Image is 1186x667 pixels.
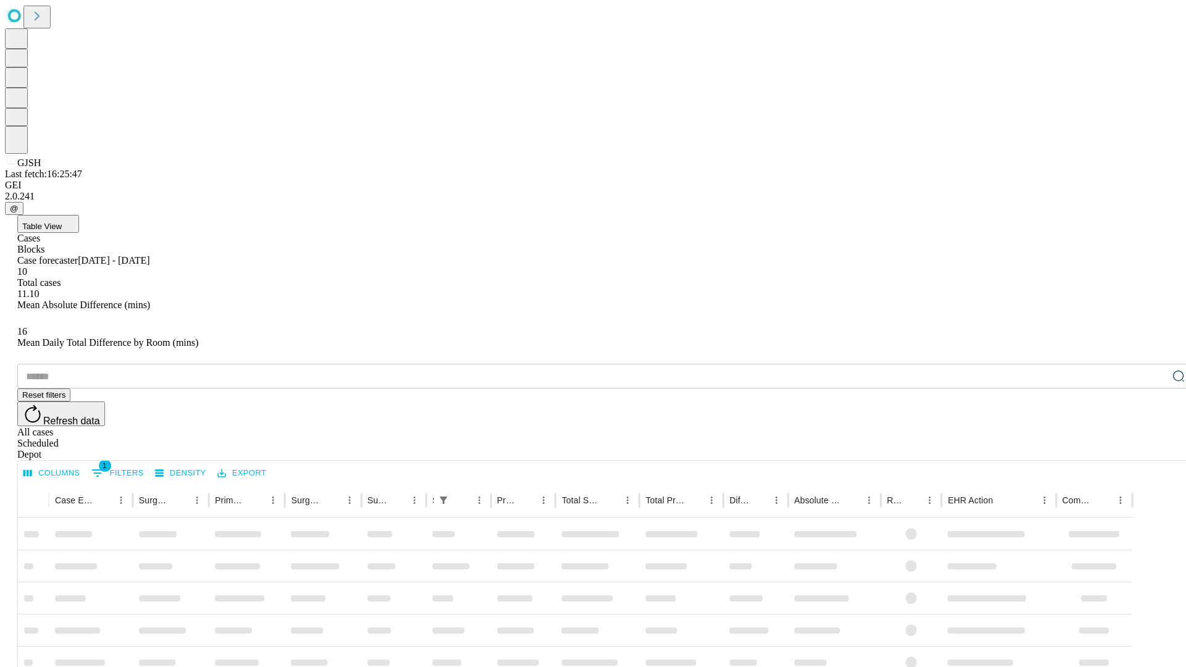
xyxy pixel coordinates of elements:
button: Export [214,464,269,483]
button: Sort [751,492,768,509]
button: Menu [188,492,206,509]
span: Mean Daily Total Difference by Room (mins) [17,337,198,348]
button: Sort [171,492,188,509]
div: 2.0.241 [5,191,1181,202]
span: Reset filters [22,390,65,400]
button: Reset filters [17,388,70,401]
button: Sort [843,492,860,509]
button: Sort [904,492,921,509]
button: Menu [1036,492,1053,509]
div: Surgery Name [291,495,322,505]
div: Absolute Difference [794,495,842,505]
button: Sort [95,492,112,509]
button: Menu [860,492,878,509]
button: Menu [406,492,423,509]
button: Menu [703,492,720,509]
span: 10 [17,266,27,277]
button: Show filters [88,463,147,483]
div: 1 active filter [435,492,452,509]
button: Sort [518,492,535,509]
button: Menu [112,492,130,509]
div: Primary Service [215,495,246,505]
span: Total cases [17,277,61,288]
button: Sort [247,492,264,509]
button: Show filters [435,492,452,509]
button: Menu [535,492,552,509]
span: Case forecaster [17,255,78,266]
button: Sort [602,492,619,509]
div: Scheduled In Room Duration [432,495,434,505]
div: Total Predicted Duration [646,495,684,505]
div: Difference [730,495,749,505]
button: Sort [995,492,1012,509]
span: 1 [99,459,111,472]
button: Table View [17,215,79,233]
button: Menu [341,492,358,509]
button: Sort [389,492,406,509]
div: Resolved in EHR [887,495,903,505]
span: @ [10,204,19,213]
button: Menu [471,492,488,509]
div: Surgeon Name [139,495,170,505]
button: Select columns [20,464,83,483]
div: EHR Action [948,495,993,505]
span: 11.10 [17,288,39,299]
button: Sort [686,492,703,509]
span: 16 [17,326,27,337]
button: @ [5,202,23,215]
span: Last fetch: 16:25:47 [5,169,82,179]
button: Menu [1112,492,1129,509]
div: Predicted In Room Duration [497,495,517,505]
button: Sort [453,492,471,509]
span: Table View [22,222,62,231]
div: Surgery Date [368,495,387,505]
button: Menu [619,492,636,509]
span: [DATE] - [DATE] [78,255,149,266]
button: Menu [768,492,785,509]
span: GJSH [17,157,41,168]
div: GEI [5,180,1181,191]
button: Menu [264,492,282,509]
div: Comments [1062,495,1093,505]
button: Refresh data [17,401,105,426]
div: Case Epic Id [55,495,94,505]
button: Menu [921,492,938,509]
button: Density [152,464,209,483]
span: Mean Absolute Difference (mins) [17,300,150,310]
button: Sort [324,492,341,509]
span: Refresh data [43,416,100,426]
button: Sort [1095,492,1112,509]
div: Total Scheduled Duration [561,495,600,505]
